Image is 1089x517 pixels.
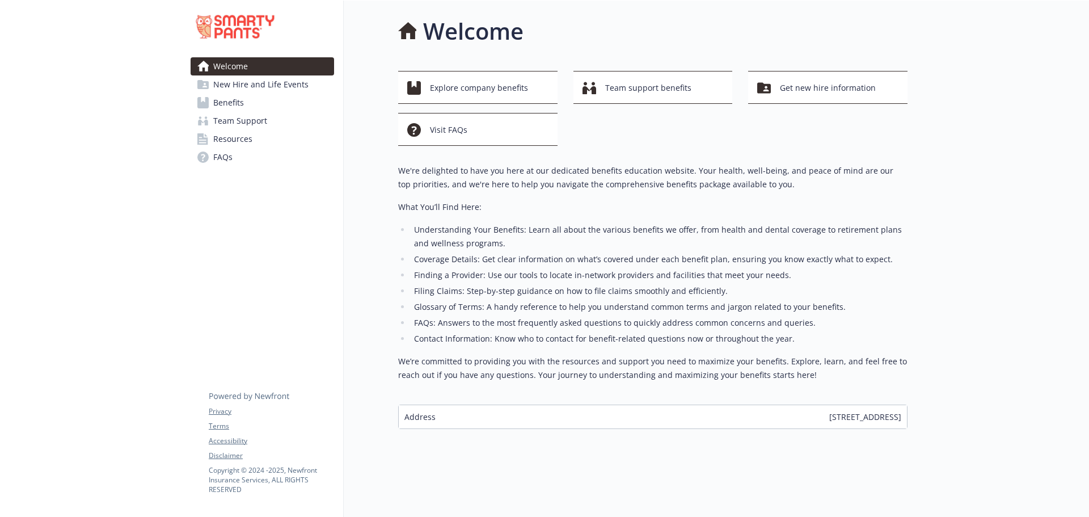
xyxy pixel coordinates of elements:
button: Get new hire information [748,71,907,104]
p: We're delighted to have you here at our dedicated benefits education website. Your health, well-b... [398,164,907,191]
a: Benefits [191,94,334,112]
span: Welcome [213,57,248,75]
h1: Welcome [423,14,524,48]
li: Finding a Provider: Use our tools to locate in-network providers and facilities that meet your ne... [411,268,907,282]
a: New Hire and Life Events [191,75,334,94]
a: Resources [191,130,334,148]
button: Explore company benefits [398,71,558,104]
li: Glossary of Terms: A handy reference to help you understand common terms and jargon related to yo... [411,300,907,314]
a: Team Support [191,112,334,130]
li: Contact Information: Know who to contact for benefit-related questions now or throughout the year. [411,332,907,346]
p: We’re committed to providing you with the resources and support you need to maximize your benefit... [398,355,907,382]
span: Resources [213,130,252,148]
span: New Hire and Life Events [213,75,309,94]
span: FAQs [213,148,233,166]
span: Team Support [213,112,267,130]
span: [STREET_ADDRESS] [829,411,901,423]
button: Visit FAQs [398,113,558,146]
span: Benefits [213,94,244,112]
button: Team support benefits [573,71,733,104]
li: Coverage Details: Get clear information on what’s covered under each benefit plan, ensuring you k... [411,253,907,266]
p: Copyright © 2024 - 2025 , Newfront Insurance Services, ALL RIGHTS RESERVED [209,465,334,494]
li: FAQs: Answers to the most frequently asked questions to quickly address common concerns and queries. [411,316,907,330]
span: Team support benefits [605,77,691,99]
a: Disclaimer [209,451,334,461]
span: Get new hire information [780,77,876,99]
span: Address [404,411,436,423]
a: Accessibility [209,436,334,446]
a: Welcome [191,57,334,75]
a: Terms [209,421,334,431]
li: Understanding Your Benefits: Learn all about the various benefits we offer, from health and denta... [411,223,907,250]
span: Visit FAQs [430,119,467,141]
span: Explore company benefits [430,77,528,99]
li: Filing Claims: Step-by-step guidance on how to file claims smoothly and efficiently. [411,284,907,298]
p: What You’ll Find Here: [398,200,907,214]
a: FAQs [191,148,334,166]
a: Privacy [209,406,334,417]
